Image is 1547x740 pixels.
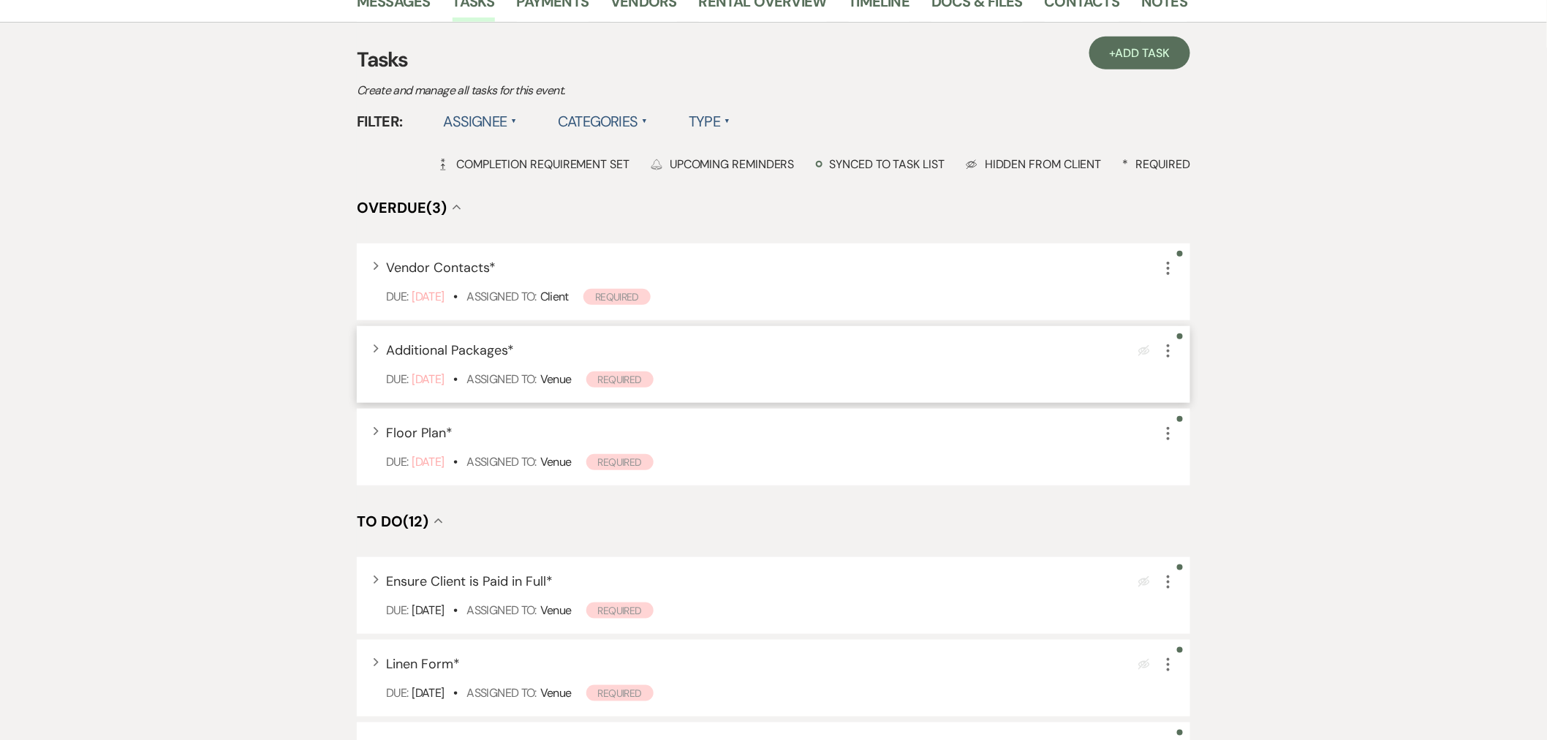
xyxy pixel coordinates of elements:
a: +Add Task [1089,37,1190,69]
button: Vendor Contacts* [386,261,496,274]
span: Due: [386,603,408,618]
b: • [453,454,457,469]
span: Assigned To: [467,371,537,387]
span: Due: [386,454,408,469]
button: To Do(12) [357,514,443,529]
label: Categories [558,108,648,135]
button: Linen Form* [386,657,460,671]
p: Create and manage all tasks for this event. [357,81,869,100]
span: Due: [386,371,408,387]
span: ▲ [642,116,648,127]
span: Floor Plan * [386,424,453,442]
div: Hidden from Client [966,156,1102,172]
span: Filter: [357,110,403,132]
button: Overdue(3) [357,200,461,215]
div: Completion Requirement Set [437,156,629,172]
div: Upcoming Reminders [651,156,795,172]
span: ▲ [511,116,517,127]
span: Vendor Contacts * [386,259,496,276]
span: Linen Form * [386,655,460,673]
span: To Do (12) [357,512,428,531]
span: Assigned To: [467,289,537,304]
span: Assigned To: [467,685,537,701]
span: ▲ [725,116,730,127]
span: Required [586,603,654,619]
h3: Tasks [357,45,1190,75]
span: Venue [540,371,572,387]
label: Assignee [444,108,518,135]
span: Client [540,289,569,304]
span: Venue [540,454,572,469]
span: Assigned To: [467,603,537,618]
span: Required [586,371,654,388]
span: [DATE] [412,603,444,618]
button: Floor Plan* [386,426,453,439]
button: Ensure Client is Paid in Full* [386,575,553,588]
span: Required [583,289,651,305]
div: Synced to task list [816,156,945,172]
span: Ensure Client is Paid in Full * [386,573,553,590]
span: Assigned To: [467,454,537,469]
button: Additional Packages* [386,344,514,357]
span: [DATE] [412,289,444,304]
span: [DATE] [412,454,444,469]
span: Required [586,685,654,701]
span: Due: [386,685,408,701]
span: Venue [540,603,572,618]
span: Additional Packages * [386,341,514,359]
span: Due: [386,289,408,304]
b: • [453,603,457,618]
span: Venue [540,685,572,701]
span: Overdue (3) [357,198,447,217]
label: Type [689,108,730,135]
span: Required [586,454,654,470]
span: [DATE] [412,685,444,701]
div: Required [1123,156,1190,172]
b: • [453,685,457,701]
b: • [453,371,457,387]
span: Add Task [1116,45,1170,61]
span: [DATE] [412,371,444,387]
b: • [453,289,457,304]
